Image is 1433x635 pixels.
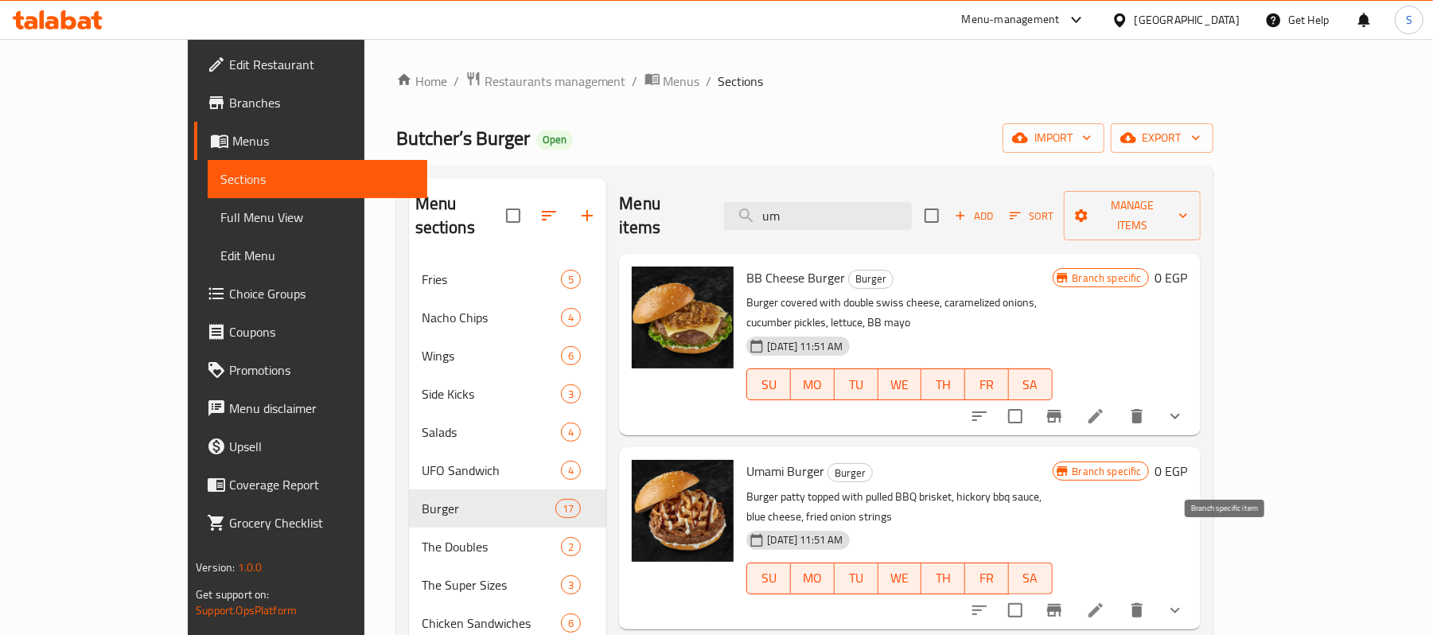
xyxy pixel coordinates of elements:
li: / [633,72,638,91]
span: 3 [562,387,580,402]
span: S [1406,11,1412,29]
div: items [561,461,581,480]
div: Fries5 [409,260,607,298]
span: Nacho Chips [422,308,562,327]
span: 4 [562,310,580,325]
h2: Menu sections [415,192,507,240]
span: Get support on: [196,584,269,605]
div: Burger [848,270,894,289]
div: items [561,346,581,365]
img: BB Cheese Burger [632,267,734,368]
div: Burger [827,463,873,482]
a: Support.OpsPlatform [196,600,297,621]
button: sort-choices [960,397,999,435]
span: Select all sections [496,199,530,232]
span: MO [797,373,828,396]
span: WE [885,373,916,396]
a: Choice Groups [194,275,427,313]
span: SU [753,567,785,590]
input: search [724,202,912,230]
a: Menu disclaimer [194,389,427,427]
div: Salads [422,423,562,442]
span: Menus [664,72,700,91]
div: Open [536,131,573,150]
span: [DATE] 11:51 AM [761,532,849,547]
button: import [1003,123,1104,153]
span: Sort items [999,204,1064,228]
span: FR [972,567,1003,590]
h6: 0 EGP [1155,267,1188,289]
span: 1.0.0 [238,557,263,578]
div: items [555,499,581,518]
p: Burger patty topped with pulled BBQ brisket, hickory bbq sauce, blue cheese, fried onion strings [746,487,1052,527]
button: export [1111,123,1213,153]
button: TH [921,563,965,594]
button: MO [791,563,835,594]
span: Sections [220,169,415,189]
span: Burger [422,499,555,518]
span: SA [1015,567,1046,590]
a: Restaurants management [465,71,626,92]
span: 2 [562,540,580,555]
a: Edit Restaurant [194,45,427,84]
span: Fries [422,270,562,289]
span: Menus [232,131,415,150]
button: Manage items [1064,191,1201,240]
span: Sections [718,72,764,91]
span: Branch specific [1066,464,1148,479]
div: items [561,575,581,594]
span: MO [797,567,828,590]
div: The Super Sizes3 [409,566,607,604]
div: Salads4 [409,413,607,451]
span: Umami Burger [746,459,824,483]
a: Coupons [194,313,427,351]
span: Upsell [229,437,415,456]
span: The Super Sizes [422,575,562,594]
h6: 0 EGP [1155,460,1188,482]
div: [GEOGRAPHIC_DATA] [1135,11,1240,29]
a: Full Menu View [208,198,427,236]
span: 4 [562,425,580,440]
span: Restaurants management [485,72,626,91]
span: TU [841,373,872,396]
svg: Show Choices [1166,407,1185,426]
span: Coupons [229,322,415,341]
span: 3 [562,578,580,593]
nav: breadcrumb [396,71,1213,92]
button: show more [1156,397,1194,435]
button: TH [921,368,965,400]
span: export [1123,128,1201,148]
span: Select to update [999,594,1032,627]
img: Umami Burger [632,460,734,562]
span: The Doubles [422,537,562,556]
span: Select section [915,199,948,232]
button: FR [965,368,1009,400]
div: Side Kicks [422,384,562,403]
span: import [1015,128,1092,148]
div: items [561,384,581,403]
div: The Doubles2 [409,528,607,566]
button: SA [1009,368,1053,400]
a: Menus [194,122,427,160]
a: Menus [644,71,700,92]
button: SU [746,563,791,594]
span: Wings [422,346,562,365]
span: Add [952,207,995,225]
svg: Show Choices [1166,601,1185,620]
a: Edit menu item [1086,601,1105,620]
span: Coverage Report [229,475,415,494]
span: Butcher’s Burger [396,120,530,156]
div: Nacho Chips4 [409,298,607,337]
div: items [561,423,581,442]
button: WE [878,563,922,594]
span: Open [536,133,573,146]
span: Promotions [229,360,415,380]
span: Add item [948,204,999,228]
div: items [561,308,581,327]
span: 17 [556,501,580,516]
